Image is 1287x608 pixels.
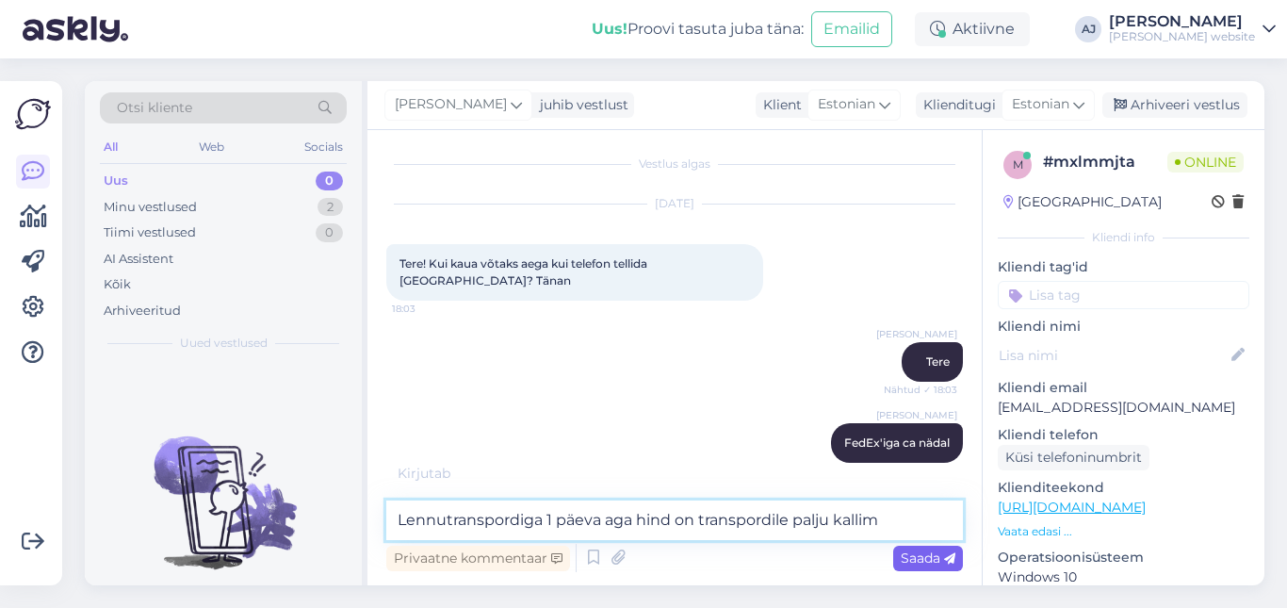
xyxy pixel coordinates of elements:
div: [PERSON_NAME] [1109,14,1255,29]
div: [GEOGRAPHIC_DATA] [1003,192,1162,212]
div: Tiimi vestlused [104,223,196,242]
span: Nähtud ✓ 18:03 [884,383,957,397]
div: # mxlmmjta [1043,151,1167,173]
p: Klienditeekond [998,478,1249,498]
button: Emailid [811,11,892,47]
div: 2 [318,198,343,217]
p: Operatsioonisüsteem [998,548,1249,567]
span: FedEx'iga ca nädal [844,435,950,450]
div: Klient [756,95,802,115]
span: [PERSON_NAME] [876,327,957,341]
div: 0 [316,223,343,242]
p: Vaata edasi ... [998,523,1249,540]
span: 18:03 [392,302,463,316]
div: Web [195,135,228,159]
a: [PERSON_NAME][PERSON_NAME] website [1109,14,1276,44]
a: [URL][DOMAIN_NAME] [998,499,1146,516]
div: [DATE] [386,195,963,212]
span: [PERSON_NAME] [395,94,507,115]
input: Lisa nimi [999,345,1228,366]
div: Arhiveeritud [104,302,181,320]
div: Aktiivne [915,12,1030,46]
span: Tere [926,354,950,369]
b: Uus! [592,20,627,38]
span: Estonian [1012,94,1069,115]
div: [PERSON_NAME] website [1109,29,1255,44]
p: Kliendi tag'id [998,257,1249,277]
div: Privaatne kommentaar [386,546,570,571]
span: Otsi kliente [117,98,192,118]
div: AI Assistent [104,250,173,269]
div: Kliendi info [998,229,1249,246]
div: Proovi tasuta juba täna: [592,18,804,41]
textarea: Lennutranspordiga 1 päeva aga hind on transpordile palju kallim [386,501,963,540]
span: Saada [901,550,955,567]
div: Küsi telefoninumbrit [998,445,1149,470]
div: Klienditugi [916,95,996,115]
div: Socials [301,135,347,159]
p: Kliendi telefon [998,425,1249,445]
div: 0 [316,172,343,190]
span: Uued vestlused [180,335,268,352]
span: [PERSON_NAME] [876,408,957,422]
div: Vestlus algas [386,156,963,173]
p: Windows 10 [998,567,1249,587]
span: Estonian [818,94,875,115]
p: Kliendi email [998,378,1249,398]
span: m [1013,157,1023,172]
div: juhib vestlust [532,95,628,115]
div: Arhiveeri vestlus [1102,92,1247,118]
div: Kirjutab [386,464,963,484]
input: Lisa tag [998,281,1249,309]
p: Kliendi nimi [998,317,1249,337]
span: Tere! Kui kaua võtaks aega kui telefon tellida [GEOGRAPHIC_DATA]? Tänan [399,256,650,288]
div: Uus [104,172,128,190]
p: [EMAIL_ADDRESS][DOMAIN_NAME] [998,398,1249,418]
img: No chats [85,403,362,572]
div: AJ [1075,16,1101,42]
span: Online [1167,152,1244,173]
img: Askly Logo [15,96,51,132]
div: All [100,135,122,159]
div: Kõik [104,275,131,294]
div: Minu vestlused [104,198,197,217]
